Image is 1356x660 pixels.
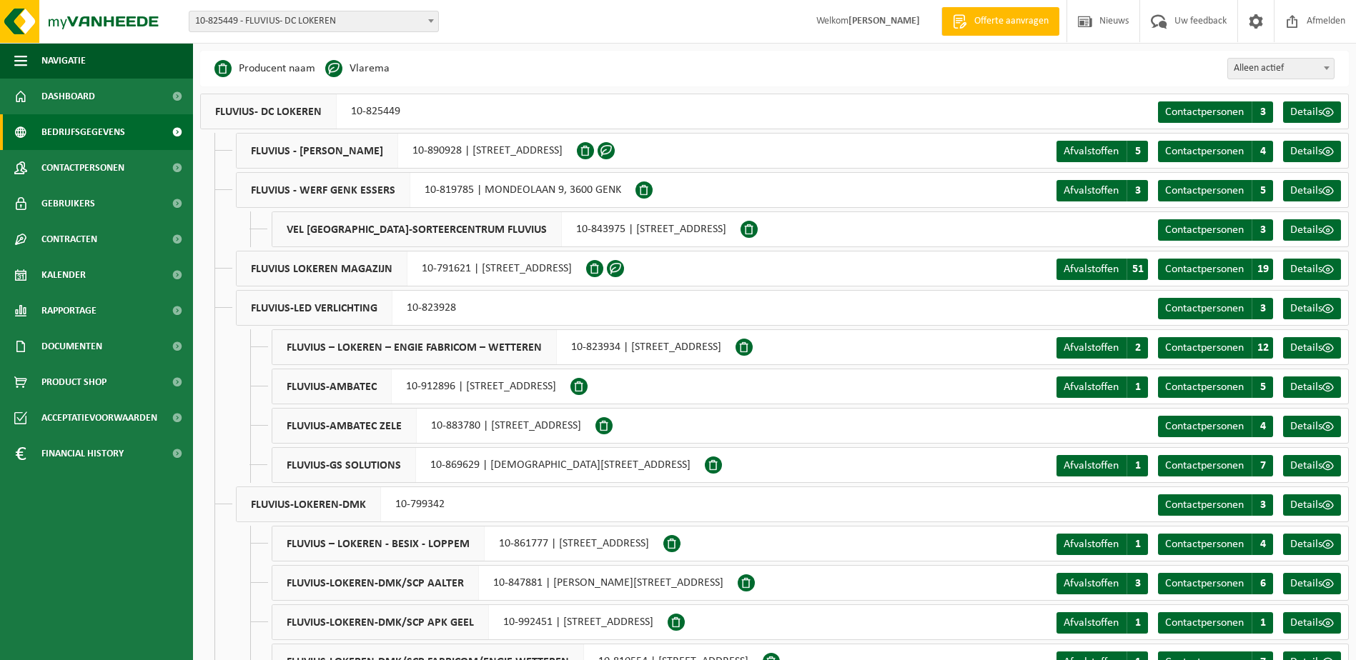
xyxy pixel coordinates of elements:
[1283,494,1341,516] a: Details
[272,408,595,444] div: 10-883780 | [STREET_ADDRESS]
[272,566,479,600] span: FLUVIUS-LOKEREN-DMK/SCP AALTER
[1252,259,1273,280] span: 19
[41,114,125,150] span: Bedrijfsgegevens
[1283,101,1341,123] a: Details
[1283,298,1341,319] a: Details
[41,364,107,400] span: Product Shop
[1165,460,1244,471] span: Contactpersonen
[1158,259,1273,280] a: Contactpersonen 19
[1165,499,1244,511] span: Contactpersonen
[1165,617,1244,629] span: Contactpersonen
[237,291,392,325] span: FLUVIUS-LED VERLICHTING
[1290,303,1322,314] span: Details
[1252,101,1273,123] span: 3
[1165,381,1244,393] span: Contactpersonen
[1290,146,1322,157] span: Details
[1158,534,1273,555] a: Contactpersonen 4
[1158,219,1273,241] a: Contactpersonen 3
[1158,494,1273,516] a: Contactpersonen 3
[1283,573,1341,594] a: Details
[41,329,102,364] span: Documenten
[272,369,392,404] span: FLUVIUS-AMBATEC
[1158,101,1273,123] a: Contactpersonen 3
[1165,185,1244,196] span: Contactpersonen
[272,565,738,601] div: 10-847881 | [PERSON_NAME][STREET_ADDRESS]
[941,7,1059,36] a: Offerte aanvragen
[272,604,668,640] div: 10-992451 | [STREET_ADDRESS]
[1252,455,1273,476] span: 7
[41,257,86,293] span: Kalender
[272,329,736,365] div: 10-823934 | [STREET_ADDRESS]
[1252,416,1273,437] span: 4
[1228,59,1334,79] span: Alleen actief
[1064,185,1119,196] span: Afvalstoffen
[1283,180,1341,201] a: Details
[1158,612,1273,634] a: Contactpersonen 1
[214,58,315,79] li: Producent naam
[236,251,586,286] div: 10-791621 | [STREET_ADDRESS]
[1056,573,1148,594] a: Afvalstoffen 3
[236,172,635,208] div: 10-819785 | MONDEOLAAN 9, 3600 GENK
[1127,141,1148,162] span: 5
[1290,460,1322,471] span: Details
[236,290,470,326] div: 10-823928
[1127,180,1148,201] span: 3
[1056,337,1148,359] a: Afvalstoffen 2
[1056,180,1148,201] a: Afvalstoffen 3
[1064,578,1119,589] span: Afvalstoffen
[1283,259,1341,280] a: Details
[1056,612,1148,634] a: Afvalstoffen 1
[1252,534,1273,555] span: 4
[237,487,381,521] span: FLUVIUS-LOKEREN-DMK
[1227,58,1335,79] span: Alleen actief
[1252,376,1273,398] span: 5
[1283,219,1341,241] a: Details
[1290,185,1322,196] span: Details
[1127,455,1148,476] span: 1
[1064,460,1119,471] span: Afvalstoffen
[1056,376,1148,398] a: Afvalstoffen 1
[1290,499,1322,511] span: Details
[1252,141,1273,162] span: 4
[1252,573,1273,594] span: 6
[189,11,438,31] span: 10-825449 - FLUVIUS- DC LOKEREN
[1290,617,1322,629] span: Details
[41,436,124,471] span: Financial History
[272,369,570,404] div: 10-912896 | [STREET_ADDRESS]
[1290,578,1322,589] span: Details
[1064,539,1119,550] span: Afvalstoffen
[1252,219,1273,241] span: 3
[1290,264,1322,275] span: Details
[1290,224,1322,236] span: Details
[1127,573,1148,594] span: 3
[1064,342,1119,354] span: Afvalstoffen
[1252,180,1273,201] span: 5
[1283,141,1341,162] a: Details
[1127,337,1148,359] span: 2
[1290,539,1322,550] span: Details
[1283,534,1341,555] a: Details
[41,186,95,221] span: Gebruikers
[1056,534,1148,555] a: Afvalstoffen 1
[1158,573,1273,594] a: Contactpersonen 6
[272,211,741,247] div: 10-843975 | [STREET_ADDRESS]
[237,134,398,168] span: FLUVIUS - [PERSON_NAME]
[1283,612,1341,634] a: Details
[272,409,417,443] span: FLUVIUS-AMBATEC ZELE
[1283,337,1341,359] a: Details
[41,400,157,436] span: Acceptatievoorwaarden
[1158,141,1273,162] a: Contactpersonen 4
[272,526,663,561] div: 10-861777 | [STREET_ADDRESS]
[1165,264,1244,275] span: Contactpersonen
[1283,416,1341,437] a: Details
[201,94,337,129] span: FLUVIUS- DC LOKEREN
[1158,180,1273,201] a: Contactpersonen 5
[1165,106,1244,118] span: Contactpersonen
[41,43,86,79] span: Navigatie
[1064,264,1119,275] span: Afvalstoffen
[1283,376,1341,398] a: Details
[41,150,124,186] span: Contactpersonen
[1158,298,1273,319] a: Contactpersonen 3
[236,486,459,522] div: 10-799342
[272,447,705,483] div: 10-869629 | [DEMOGRAPHIC_DATA][STREET_ADDRESS]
